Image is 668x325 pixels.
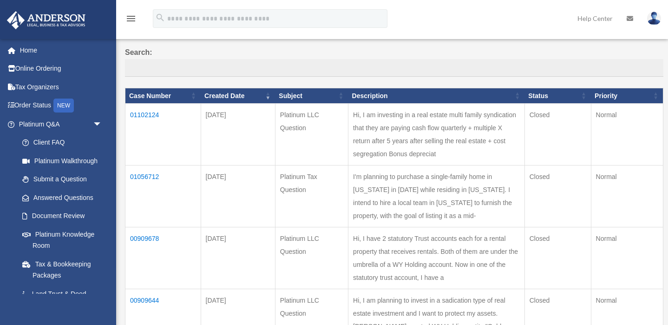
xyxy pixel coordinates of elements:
a: Land Trust & Deed Forum [13,285,111,314]
td: Platinum LLC Question [275,227,348,289]
td: Platinum Tax Question [275,166,348,227]
th: Status: activate to sort column ascending [524,88,591,104]
input: Search: [125,59,663,77]
i: search [155,13,165,23]
a: Document Review [13,207,111,226]
span: arrow_drop_down [93,115,111,134]
a: Tax & Bookkeeping Packages [13,255,111,285]
th: Description: activate to sort column ascending [348,88,525,104]
a: Online Ordering [7,60,116,78]
a: Order StatusNEW [7,96,116,115]
td: Normal [591,227,663,289]
th: Priority: activate to sort column ascending [591,88,663,104]
td: I'm planning to purchase a single-family home in [US_STATE] in [DATE] while residing in [US_STATE... [348,166,525,227]
td: 01056712 [125,166,201,227]
i: menu [125,13,137,24]
td: Hi, I have 2 statutory Trust accounts each for a rental property that receives rentals. Both of t... [348,227,525,289]
label: Search: [125,46,663,77]
div: NEW [53,99,74,113]
a: menu [125,16,137,24]
a: Platinum Knowledge Room [13,225,111,255]
td: Closed [524,104,591,166]
td: Closed [524,227,591,289]
td: [DATE] [201,166,275,227]
img: User Pic [647,12,661,25]
td: Normal [591,104,663,166]
td: Hi, I am investing in a real estate multi family syndication that they are paying cash flow quart... [348,104,525,166]
a: Platinum Q&Aarrow_drop_down [7,115,111,133]
td: [DATE] [201,227,275,289]
a: Home [7,41,116,60]
td: Platinum LLC Question [275,104,348,166]
td: 01102124 [125,104,201,166]
td: [DATE] [201,104,275,166]
th: Created Date: activate to sort column ascending [201,88,275,104]
td: Normal [591,166,663,227]
img: Anderson Advisors Platinum Portal [4,11,88,29]
a: Tax Organizers [7,78,116,96]
td: Closed [524,166,591,227]
a: Answered Questions [13,188,107,207]
td: 00909678 [125,227,201,289]
th: Case Number: activate to sort column ascending [125,88,201,104]
a: Client FAQ [13,133,111,152]
th: Subject: activate to sort column ascending [275,88,348,104]
a: Platinum Walkthrough [13,152,111,170]
a: Submit a Question [13,170,111,189]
